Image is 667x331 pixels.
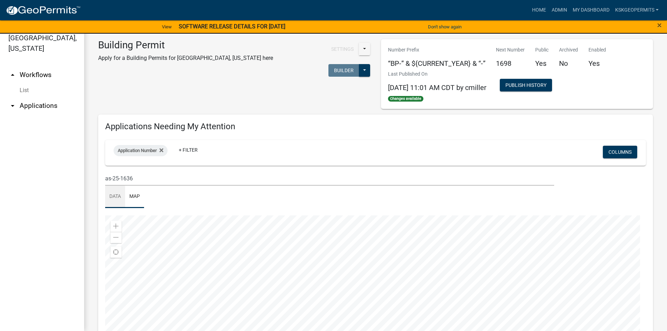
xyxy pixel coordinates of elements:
[603,146,637,158] button: Columns
[535,46,549,54] p: Public
[125,186,144,208] a: Map
[612,4,661,17] a: KSKgeopermits
[529,4,549,17] a: Home
[388,46,485,54] p: Number Prefix
[326,43,359,55] button: Settings
[657,21,662,29] button: Close
[559,46,578,54] p: Archived
[8,102,17,110] i: arrow_drop_down
[500,79,552,91] button: Publish History
[388,96,424,102] span: Changes available
[549,4,570,17] a: Admin
[173,144,203,156] a: + Filter
[159,21,175,33] a: View
[105,171,554,186] input: Search for applications
[388,70,486,78] p: Last Published On
[105,186,125,208] a: Data
[657,20,662,30] span: ×
[179,23,285,30] strong: SOFTWARE RELEASE DETAILS FOR [DATE]
[588,59,606,68] h5: Yes
[500,83,552,88] wm-modal-confirm: Workflow Publish History
[105,122,646,132] h4: Applications Needing My Attention
[110,247,122,258] div: Find my location
[110,232,122,243] div: Zoom out
[425,21,464,33] button: Don't show again
[388,83,486,92] span: [DATE] 11:01 AM CDT by cmiller
[118,148,157,153] span: Application Number
[328,64,359,77] button: Builder
[496,59,525,68] h5: 1698
[570,4,612,17] a: My Dashboard
[98,54,273,62] p: Apply for a Building Permits for [GEOGRAPHIC_DATA], [US_STATE] here
[559,59,578,68] h5: No
[496,46,525,54] p: Next Number
[110,221,122,232] div: Zoom in
[388,59,485,68] h5: “BP-” & ${CURRENT_YEAR} & “-”
[8,71,17,79] i: arrow_drop_up
[588,46,606,54] p: Enabled
[98,39,273,51] h3: Building Permit
[535,59,549,68] h5: Yes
